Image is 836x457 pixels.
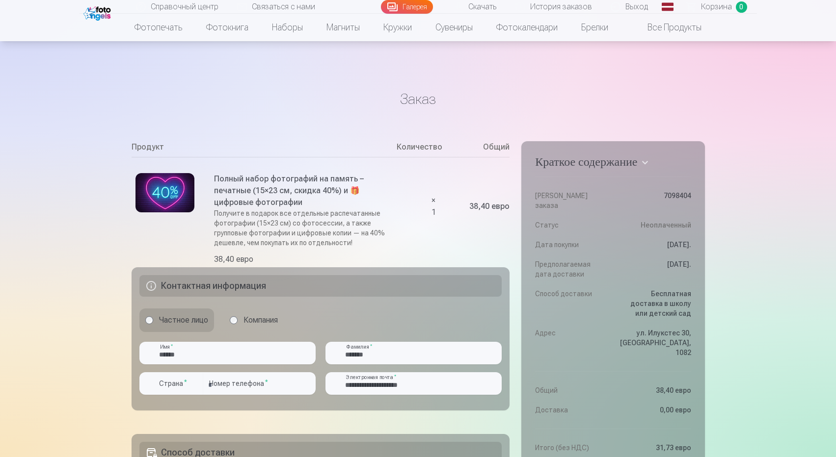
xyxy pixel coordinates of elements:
[485,14,569,41] a: Фотокалендари
[535,192,588,209] font: [PERSON_NAME] заказа
[535,260,591,278] font: Предполагаемая дата доставки
[252,2,315,11] font: Связаться с нами
[135,22,183,32] font: Фотопечать
[161,280,266,291] font: Контактная информация
[535,386,558,394] font: Общий
[535,157,637,169] font: Краткое содержание
[535,444,589,452] font: Итого (без НДС)
[372,14,424,41] a: Кружки
[431,196,435,205] font: ×
[535,329,556,337] font: Адрес
[535,241,579,249] font: Дата покупки
[468,2,497,11] font: Скачать
[569,14,620,41] a: Брелки
[206,22,248,32] font: Фотокнига
[260,14,315,41] a: Наборы
[435,22,473,32] font: Сувениры
[383,22,412,32] font: Кружки
[243,315,278,325] font: Компания
[424,14,485,41] a: Сувениры
[326,22,360,32] font: Магниты
[656,386,691,394] font: 38,40 евро
[656,444,691,452] font: 31,73 евро
[132,142,164,152] font: Продукт
[135,173,194,212] img: Полный набор фотографий на память – печатные (15×23 см, скидка 40%) и 🎁 цифровые фотографии
[431,207,436,217] font: 1
[641,221,691,229] font: Неоплаченный
[469,202,510,211] font: 38,40 евро
[123,14,194,41] a: Фотопечать
[230,316,238,324] input: Компания
[535,406,568,414] font: Доставка
[660,406,691,414] font: 0,00 евро
[664,192,691,200] font: 7098404
[403,3,427,11] font: Галерея
[625,2,648,11] font: Выход
[667,260,691,268] font: [DATE].
[194,14,260,41] a: Фотокнига
[620,14,713,41] a: Все продукты
[315,14,372,41] a: Магниты
[483,142,510,152] font: Общий
[159,380,183,387] font: Страна
[496,22,558,32] font: Фотокалендари
[630,290,691,317] font: Бесплатная доставка в школу или детский сад
[214,209,385,247] font: Получите в подарок все отдельные распечатанные фотографии (15×23 см) со фотосессии, а также групп...
[139,372,203,395] button: Страна*
[272,22,303,32] font: Наборы
[581,22,608,32] font: Брелки
[159,315,208,325] font: Частное лицо
[535,290,592,298] font: Способ доставки
[397,142,442,152] font: Количество
[701,2,732,11] font: Корзина
[145,316,153,324] input: Частное лицо
[535,221,559,229] font: Статус
[667,241,691,249] font: [DATE].
[530,2,592,11] font: История заказов
[620,329,691,356] font: ул. Илукстес 30, [GEOGRAPHIC_DATA], 1082
[739,3,743,11] font: 0
[400,90,436,107] font: Заказ
[535,155,691,173] button: Краткое содержание
[214,254,253,264] font: 38,40 евро
[151,2,218,11] font: Справочный центр
[647,22,701,32] font: Все продукты
[83,4,113,21] img: /fa1
[214,174,364,207] font: Полный набор фотографий на память – печатные (15×23 см, скидка 40%) и 🎁 цифровые фотографии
